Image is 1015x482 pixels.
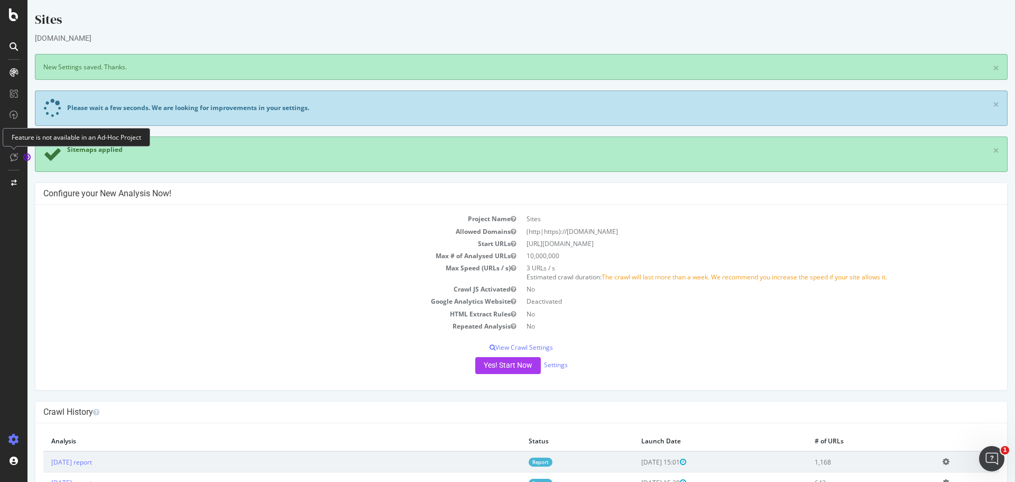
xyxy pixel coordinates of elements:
iframe: Intercom live chat [979,446,1004,471]
a: Report [501,458,525,467]
a: × [965,145,972,156]
td: Google Analytics Website [16,295,494,307]
span: [DATE] 15:01 [614,458,659,467]
td: 3 URLs / s Estimated crawl duration: [494,262,972,283]
td: [URL][DOMAIN_NAME] [494,238,972,250]
div: Please wait a few seconds. We are looking for improvements in your settings. [40,103,282,112]
div: New Settings saved. Thanks. [7,54,980,80]
td: No [494,308,972,320]
span: The crawl will last more than a week. We recommend you increase the speed if your site allows it. [574,272,860,281]
a: [DATE] report [24,458,64,467]
td: No [494,320,972,332]
a: Settings [516,360,540,369]
a: × [965,99,972,110]
a: × [965,62,972,74]
td: (http|https)://[DOMAIN_NAME] [494,225,972,238]
p: View Crawl Settings [16,343,972,352]
td: Allowed Domains [16,225,494,238]
th: Status [493,431,606,451]
td: Project Name [16,213,494,225]
td: Repeated Analysis [16,320,494,332]
td: 10,000,000 [494,250,972,262]
h4: Crawl History [16,407,972,417]
span: 1 [1001,446,1009,454]
td: HTML Extract Rules [16,308,494,320]
td: Sites [494,213,972,225]
td: Max Speed (URLs / s) [16,262,494,283]
td: Start URLs [16,238,494,250]
td: Max # of Analysed URLs [16,250,494,262]
div: Tooltip anchor [22,152,32,162]
th: # of URLs [779,431,907,451]
div: [DOMAIN_NAME] [7,33,980,43]
th: Analysis [16,431,493,451]
td: Crawl JS Activated [16,283,494,295]
th: Launch Date [606,431,779,451]
div: Sites [7,11,980,33]
div: Feature is not available in an Ad-Hoc Project [3,128,150,147]
h4: Configure your New Analysis Now! [16,188,972,199]
button: Yes! Start Now [448,357,513,374]
span: Sitemaps applied [40,145,95,154]
td: No [494,283,972,295]
td: 1,168 [779,451,907,472]
td: Deactivated [494,295,972,307]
